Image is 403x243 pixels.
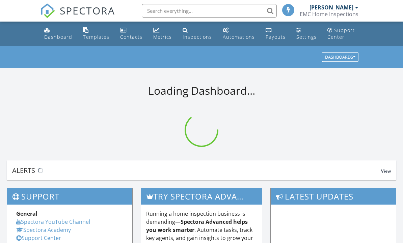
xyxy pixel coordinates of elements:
a: Automations (Basic) [220,24,258,43]
h3: Latest Updates [271,188,396,205]
strong: Spectora Advanced helps you work smarter [146,218,248,234]
div: Inspections [183,34,212,40]
a: Templates [80,24,112,43]
span: View [381,168,391,174]
h3: Try spectora advanced [DATE] [141,188,262,205]
span: SPECTORA [60,3,115,18]
div: Alerts [12,166,381,175]
a: SPECTORA [40,9,115,23]
h3: Support [7,188,132,205]
a: Spectora Academy [16,226,71,234]
div: Automations [223,34,255,40]
button: Dashboards [322,53,358,62]
strong: General [16,210,37,217]
div: Dashboards [325,55,355,60]
img: The Best Home Inspection Software - Spectora [40,3,55,18]
a: Dashboard [42,24,75,43]
a: Spectora YouTube Channel [16,218,90,225]
a: Payouts [263,24,288,43]
div: Templates [83,34,109,40]
div: Contacts [120,34,142,40]
input: Search everything... [142,4,277,18]
a: Inspections [180,24,215,43]
a: Metrics [151,24,174,43]
div: Payouts [266,34,286,40]
div: Support Center [327,27,355,40]
div: Metrics [153,34,172,40]
a: Settings [294,24,319,43]
a: Support Center [16,234,61,242]
div: EMC Home Inspections [300,11,358,18]
div: Settings [296,34,317,40]
div: Dashboard [44,34,72,40]
div: [PERSON_NAME] [310,4,353,11]
a: Contacts [117,24,145,43]
a: Support Center [325,24,361,43]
